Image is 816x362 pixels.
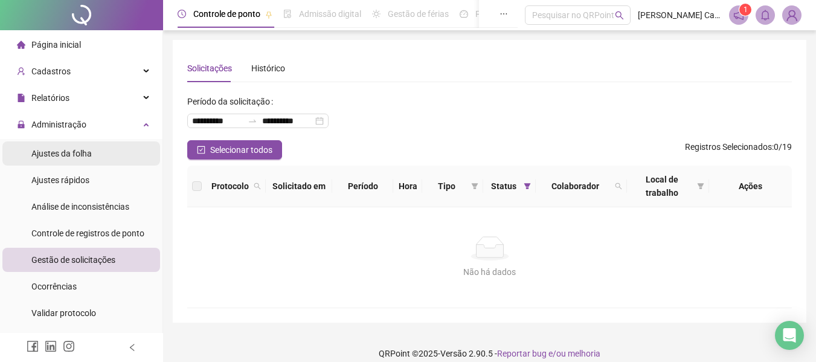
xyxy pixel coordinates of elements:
[17,67,25,76] span: user-add
[251,62,285,75] div: Histórico
[31,175,89,185] span: Ajustes rápidos
[31,66,71,76] span: Cadastros
[45,340,57,352] span: linkedin
[632,173,692,199] span: Local de trabalho
[497,349,600,358] span: Reportar bug e/ou melhoria
[211,179,249,193] span: Protocolo
[178,10,186,18] span: clock-circle
[471,183,478,190] span: filter
[775,321,804,350] div: Open Intercom Messenger
[187,92,278,111] label: Período da solicitação
[469,177,481,195] span: filter
[760,10,771,21] span: bell
[187,62,232,75] div: Solicitações
[31,228,144,238] span: Controle de registros de ponto
[31,282,77,291] span: Ocorrências
[251,177,263,195] span: search
[31,202,129,212] span: Análise de inconsistências
[612,177,625,195] span: search
[17,120,25,129] span: lock
[17,94,25,102] span: file
[265,11,272,18] span: pushpin
[388,9,449,19] span: Gestão de férias
[372,10,381,18] span: sun
[541,179,610,193] span: Colaborador
[685,142,772,152] span: Registros Selecionados
[31,255,115,265] span: Gestão de solicitações
[744,5,748,14] span: 1
[299,9,361,19] span: Admissão digital
[427,179,466,193] span: Tipo
[440,349,467,358] span: Versão
[187,140,282,160] button: Selecionar todos
[202,265,777,279] div: Não há dados
[488,179,519,193] span: Status
[31,40,81,50] span: Página inicial
[393,166,422,207] th: Hora
[733,10,744,21] span: notification
[332,166,393,207] th: Período
[27,340,39,352] span: facebook
[638,8,722,22] span: [PERSON_NAME] Camps - SMART CLINIC
[524,183,531,190] span: filter
[210,143,272,157] span: Selecionar todos
[31,93,69,103] span: Relatórios
[248,116,257,126] span: swap-right
[248,116,257,126] span: to
[254,183,261,190] span: search
[697,183,704,190] span: filter
[739,4,751,16] sup: 1
[500,10,508,18] span: ellipsis
[685,140,792,160] span: : 0 / 19
[283,10,292,18] span: file-done
[63,340,75,352] span: instagram
[521,177,533,195] span: filter
[475,9,522,19] span: Painel do DP
[783,6,801,24] img: 33743
[714,179,787,193] div: Ações
[31,120,86,129] span: Administração
[695,170,707,202] span: filter
[615,11,624,20] span: search
[31,308,96,318] span: Validar protocolo
[266,166,332,207] th: Solicitado em
[460,10,468,18] span: dashboard
[193,9,260,19] span: Controle de ponto
[197,146,205,154] span: check-square
[31,149,92,158] span: Ajustes da folha
[615,183,622,190] span: search
[128,343,137,352] span: left
[17,40,25,49] span: home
